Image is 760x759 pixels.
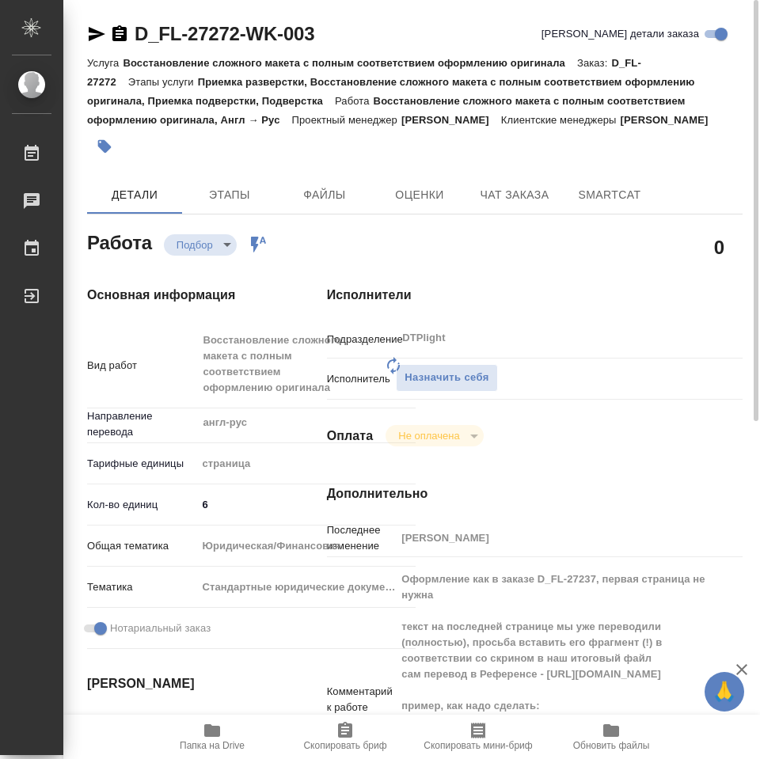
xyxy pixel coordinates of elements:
[196,574,416,601] div: Стандартные юридические документы, договоры, уставы
[87,227,152,256] h2: Работа
[382,185,458,205] span: Оценки
[327,522,397,554] p: Последнее изменение
[396,364,497,392] button: Назначить себя
[303,740,386,751] span: Скопировать бриф
[577,57,611,69] p: Заказ:
[621,114,720,126] p: [PERSON_NAME]
[87,579,196,595] p: Тематика
[714,233,724,260] h2: 0
[412,715,545,759] button: Скопировать мини-бриф
[705,672,744,712] button: 🙏
[327,484,743,503] h4: Дополнительно
[135,23,314,44] a: D_FL-27272-WK-003
[424,740,532,751] span: Скопировать мини-бриф
[87,408,196,440] p: Направление перевода
[501,114,621,126] p: Клиентские менеджеры
[572,185,648,205] span: SmartCat
[87,456,196,472] p: Тарифные единицы
[405,369,488,387] span: Назначить себя
[711,675,738,708] span: 🙏
[393,429,464,442] button: Не оплачена
[180,740,245,751] span: Папка на Drive
[477,185,553,205] span: Чат заказа
[164,234,237,256] div: Подбор
[87,129,122,164] button: Добавить тэг
[87,674,264,693] h4: [PERSON_NAME]
[97,185,173,205] span: Детали
[396,526,708,549] input: Пустое поле
[87,538,196,554] p: Общая тематика
[327,286,743,305] h4: Исполнители
[146,715,279,759] button: Папка на Drive
[172,238,218,252] button: Подбор
[87,286,264,305] h4: Основная информация
[196,450,416,477] div: страница
[128,76,198,88] p: Этапы услуги
[123,57,577,69] p: Восстановление сложного макета с полным соответствием оформлению оригинала
[110,25,129,44] button: Скопировать ссылку
[196,533,416,560] div: Юридическая/Финансовая
[327,684,397,715] p: Комментарий к работе
[386,425,483,446] div: Подбор
[87,76,695,107] p: Приемка разверстки, Восстановление сложного макета с полным соответствием оформлению оригинала, П...
[87,497,196,513] p: Кол-во единиц
[287,185,363,205] span: Файлы
[87,358,196,374] p: Вид работ
[292,114,401,126] p: Проектный менеджер
[87,57,123,69] p: Услуга
[196,493,416,516] input: ✎ Введи что-нибудь
[279,715,412,759] button: Скопировать бриф
[545,715,678,759] button: Обновить файлы
[87,95,685,126] p: Восстановление сложного макета с полным соответствием оформлению оригинала, Англ → Рус
[192,185,268,205] span: Этапы
[87,25,106,44] button: Скопировать ссылку для ЯМессенджера
[573,740,650,751] span: Обновить файлы
[401,114,501,126] p: [PERSON_NAME]
[541,26,699,42] span: [PERSON_NAME] детали заказа
[335,95,374,107] p: Работа
[110,620,211,636] span: Нотариальный заказ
